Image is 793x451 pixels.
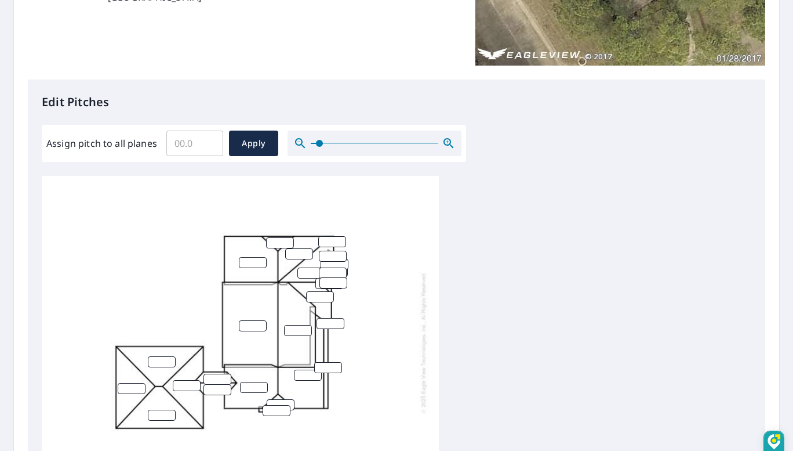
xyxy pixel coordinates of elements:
img: DzVsEph+IJtmAAAAAElFTkSuQmCC [767,434,781,450]
span: Apply [238,136,269,151]
input: 00.0 [166,127,223,160]
label: Assign pitch to all planes [46,136,157,150]
button: Apply [229,131,278,156]
p: Edit Pitches [42,93,751,111]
